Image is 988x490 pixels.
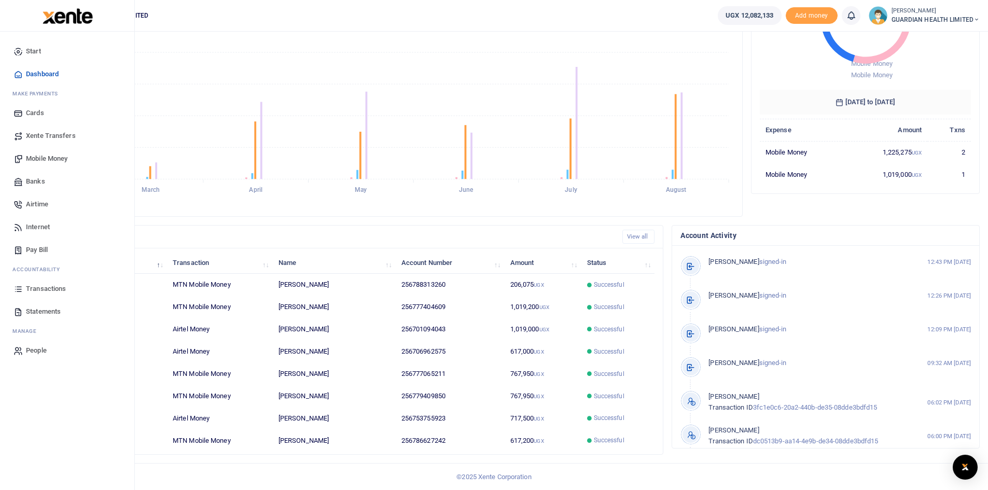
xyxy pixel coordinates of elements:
a: View all [622,230,655,244]
td: 1,225,275 [846,141,928,163]
tspan: March [142,187,160,194]
p: signed-in [708,257,905,268]
a: profile-user [PERSON_NAME] GUARDIAN HEALTH LIMITED [869,6,980,25]
a: Xente Transfers [8,124,126,147]
p: signed-in [708,358,905,369]
td: 256788313260 [396,274,505,296]
h4: Recent Transactions [48,231,614,243]
span: Transactions [26,284,66,294]
td: 256753755923 [396,407,505,429]
a: Start [8,40,126,63]
small: UGX [539,327,549,332]
td: Airtel Money [167,407,273,429]
td: [PERSON_NAME] [273,429,396,451]
small: 12:26 PM [DATE] [927,291,971,300]
span: countability [20,265,60,273]
span: Mobile Money [26,153,67,164]
td: 256706962575 [396,341,505,363]
span: Mobile Money [851,60,893,67]
small: UGX [534,282,544,288]
a: Transactions [8,277,126,300]
td: 206,075 [504,274,581,296]
th: Txns [927,119,971,141]
a: Airtime [8,193,126,216]
td: 256786627242 [396,429,505,451]
p: signed-in [708,290,905,301]
small: UGX [912,172,922,178]
small: UGX [534,349,544,355]
td: MTN Mobile Money [167,274,273,296]
td: 2 [927,141,971,163]
td: MTN Mobile Money [167,429,273,451]
th: Expense [760,119,846,141]
span: Transaction ID [708,437,753,445]
a: Internet [8,216,126,239]
td: 717,500 [504,407,581,429]
span: Successful [594,369,624,379]
td: [PERSON_NAME] [273,385,396,408]
a: Mobile Money [8,147,126,170]
small: UGX [534,438,544,444]
span: [PERSON_NAME] [708,426,759,434]
a: UGX 12,082,133 [718,6,781,25]
th: Amount [846,119,928,141]
span: Transaction ID [708,403,753,411]
span: Successful [594,436,624,445]
span: Mobile Money [851,71,893,79]
td: 617,200 [504,429,581,451]
h6: [DATE] to [DATE] [760,90,971,115]
span: People [26,345,47,356]
td: 1,019,000 [846,163,928,185]
td: Airtel Money [167,318,273,341]
h4: Account Activity [680,230,971,241]
span: Internet [26,222,50,232]
small: UGX [534,371,544,377]
span: Banks [26,176,45,187]
small: 12:43 PM [DATE] [927,258,971,267]
span: Pay Bill [26,245,48,255]
small: 06:00 PM [DATE] [927,432,971,441]
td: Mobile Money [760,141,846,163]
small: UGX [539,304,549,310]
tspan: August [666,187,687,194]
span: Successful [594,302,624,312]
span: Statements [26,306,61,317]
th: Status: activate to sort column ascending [581,251,655,274]
th: Name: activate to sort column ascending [273,251,396,274]
span: [PERSON_NAME] [708,393,759,400]
img: profile-user [869,6,887,25]
td: Airtel Money [167,341,273,363]
td: 256779409850 [396,385,505,408]
td: [PERSON_NAME] [273,407,396,429]
a: Statements [8,300,126,323]
td: MTN Mobile Money [167,296,273,318]
small: UGX [534,394,544,399]
td: 256701094043 [396,318,505,341]
span: ake Payments [18,90,58,97]
small: 09:32 AM [DATE] [927,359,971,368]
li: Wallet ballance [714,6,785,25]
td: 1,019,200 [504,296,581,318]
th: Transaction: activate to sort column ascending [167,251,273,274]
td: 617,000 [504,341,581,363]
td: [PERSON_NAME] [273,296,396,318]
a: People [8,339,126,362]
span: UGX 12,082,133 [726,10,773,21]
td: [PERSON_NAME] [273,274,396,296]
tspan: June [459,187,474,194]
p: dc0513b9-aa14-4e9b-de34-08dde3bdfd15 [708,425,905,447]
small: 06:02 PM [DATE] [927,398,971,407]
span: Xente Transfers [26,131,76,141]
div: Open Intercom Messenger [953,455,978,480]
td: [PERSON_NAME] [273,341,396,363]
li: M [8,86,126,102]
a: Banks [8,170,126,193]
span: Dashboard [26,69,59,79]
tspan: July [565,187,577,194]
p: signed-in [708,324,905,335]
span: anage [18,327,37,335]
span: Start [26,46,41,57]
small: 12:09 PM [DATE] [927,325,971,334]
span: Successful [594,391,624,401]
th: Account Number: activate to sort column ascending [396,251,505,274]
